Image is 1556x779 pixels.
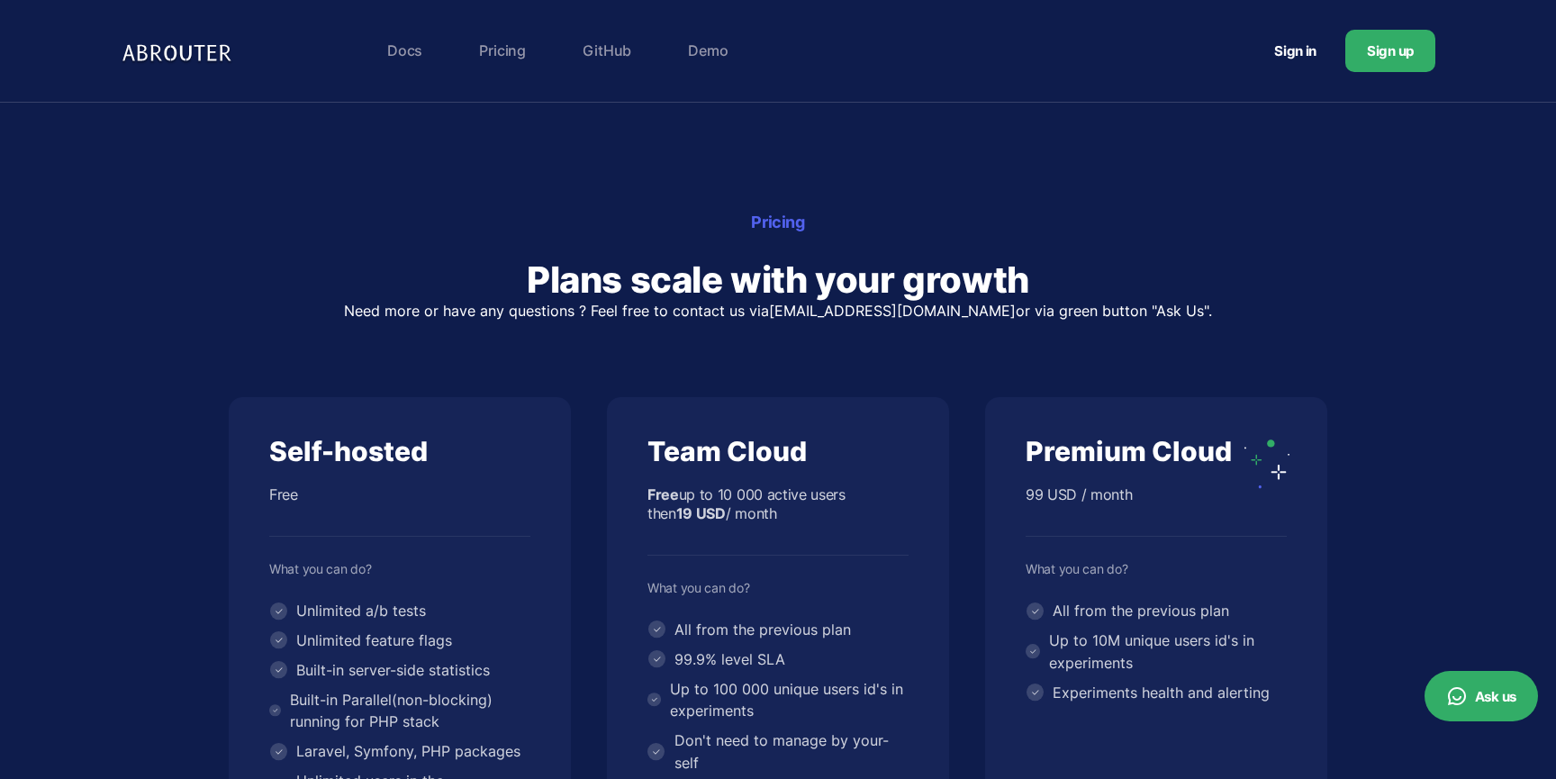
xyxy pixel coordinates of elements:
div: Premium Cloud [1026,434,1287,469]
p: Need more or have any questions ? Feel free to contact us via or via green button "Ask Us". [229,303,1327,318]
div: 99 USD / month [1026,485,1287,537]
div: Team Cloud [647,434,909,469]
a: Demo [679,32,737,68]
a: Pricing [470,32,535,68]
li: Built-in server-side statistics [269,659,530,682]
li: Unlimited a/b tests [269,600,530,622]
img: Logo [121,32,238,69]
div: up to 10 000 active users then / month [647,485,909,556]
li: All from the previous plan [1026,600,1287,622]
div: Free [269,485,530,537]
a: GitHub [574,32,640,68]
b: Free [647,485,679,503]
a: Sign in [1253,34,1338,68]
div: What you can do? [1026,561,1287,577]
a: [EMAIL_ADDRESS][DOMAIN_NAME] [769,302,1016,320]
li: Up to 10M unique users id's in experiments [1026,630,1287,675]
li: Don't need to manage by your-self [647,729,909,774]
a: Sign up [1345,30,1435,72]
h2: Plans scale with your growth [229,257,1327,303]
li: Unlimited feature flags [269,630,530,652]
button: Ask us [1425,671,1538,721]
div: What you can do? [647,580,909,596]
b: 19 USD [676,504,726,522]
div: What you can do? [269,561,530,577]
a: Docs [378,32,431,68]
li: Experiments health and alerting [1026,682,1287,704]
div: Pricing [229,210,1327,234]
li: All from the previous plan [647,619,909,641]
li: 99.9% level SLA [647,648,909,671]
li: Built-in Parallel(non-blocking) running for PHP stack [269,689,530,734]
li: Up to 100 000 unique users id's in experiments [647,678,909,723]
div: Self-hosted [269,434,530,469]
li: Laravel, Symfony, PHP packages [269,740,530,763]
